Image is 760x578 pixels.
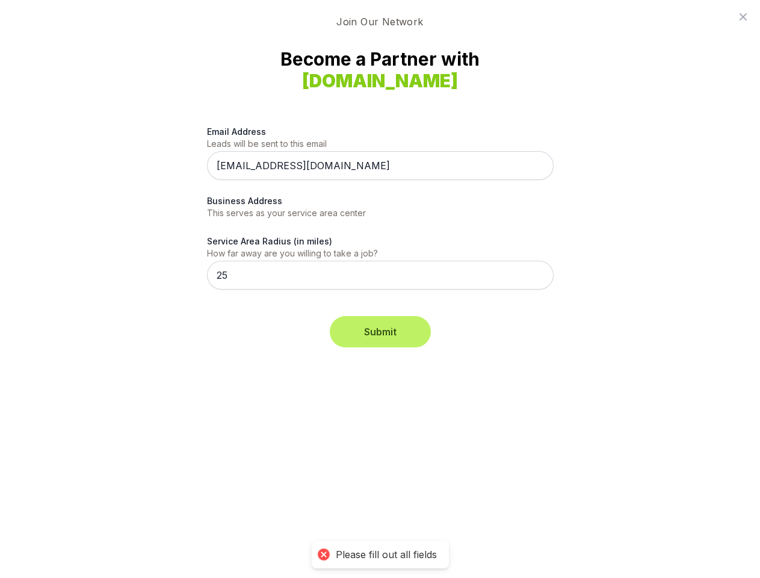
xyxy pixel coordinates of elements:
button: Submit [332,319,428,345]
p: Leads will be sent to this email [207,138,554,150]
p: This serves as your service area center [207,207,554,219]
label: Business Address [207,194,554,207]
span: Join Our Network [327,14,433,29]
input: me@gmail.com [207,151,554,180]
label: Email Address [207,125,554,138]
p: How far away are you willing to take a job? [207,247,554,259]
strong: Become a Partner with [226,48,534,92]
strong: [DOMAIN_NAME] [302,70,458,92]
label: Service Area Radius (in miles) [207,235,554,247]
div: Please fill out all fields [336,548,437,561]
